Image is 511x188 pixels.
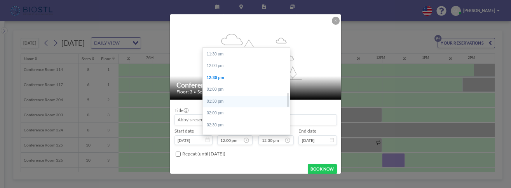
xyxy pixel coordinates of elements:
label: Title [174,108,188,114]
div: 11:30 am [203,48,290,60]
div: 02:30 pm [203,119,290,131]
span: Floor: 3 [176,89,192,95]
h2: Conference Room 326 [176,81,335,89]
div: 03:00 pm [203,131,290,143]
span: Seats: 10 [197,89,215,95]
input: Abby's reservation [175,115,337,124]
label: End date [298,128,316,134]
div: 12:00 pm [203,60,290,72]
label: Repeat (until [DATE]) [182,151,225,157]
span: - [255,131,256,143]
div: 01:30 pm [203,96,290,108]
div: 01:00 pm [203,84,290,96]
span: • [194,90,196,94]
button: BOOK NOW [308,164,337,174]
div: 12:30 pm [203,72,290,84]
div: 02:00 pm [203,107,290,119]
label: Start date [174,128,194,134]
